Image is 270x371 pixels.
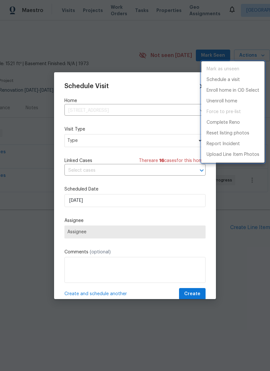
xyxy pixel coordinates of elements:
[207,98,237,105] p: Unenroll home
[207,151,259,158] p: Upload Line Item Photos
[207,87,259,94] p: Enroll home in OD Select
[207,119,240,126] p: Complete Reno
[201,107,264,117] span: Setup visit must be completed before moving home to pre-list
[207,141,240,147] p: Report Incident
[207,76,240,83] p: Schedule a visit
[207,130,249,137] p: Reset listing photos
